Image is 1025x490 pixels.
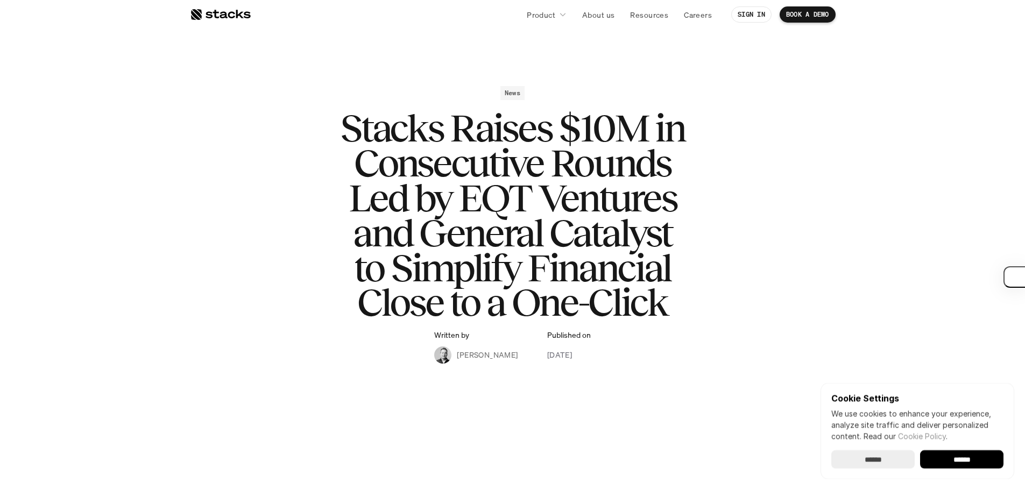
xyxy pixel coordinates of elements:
[731,6,772,23] a: SIGN IN
[434,331,469,340] p: Written by
[576,5,621,24] a: About us
[505,89,520,97] h2: News
[630,9,668,20] p: Resources
[684,9,712,20] p: Careers
[547,349,572,360] p: [DATE]
[831,408,1003,442] p: We use cookies to enhance your experience, analyze site traffic and deliver personalized content.
[298,111,728,320] h1: Stacks Raises $10M in Consecutive Rounds Led by EQT Ventures and General Catalyst to Simplify Fin...
[677,5,718,24] a: Careers
[786,11,829,18] p: BOOK A DEMO
[547,331,591,340] p: Published on
[831,394,1003,402] p: Cookie Settings
[738,11,765,18] p: SIGN IN
[864,431,948,441] span: Read our .
[582,9,614,20] p: About us
[780,6,836,23] a: BOOK A DEMO
[527,9,555,20] p: Product
[624,5,675,24] a: Resources
[434,346,451,364] img: Albert
[898,431,946,441] a: Cookie Policy
[457,349,518,360] p: [PERSON_NAME]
